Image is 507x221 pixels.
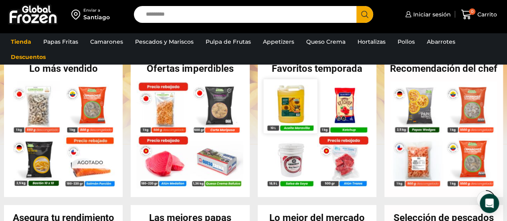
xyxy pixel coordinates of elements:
[403,6,451,22] a: Iniciar sesión
[7,49,50,65] a: Descuentos
[71,8,83,21] img: address-field-icon.svg
[459,5,499,24] a: 0 Carrito
[480,194,499,213] div: Open Intercom Messenger
[353,34,390,49] a: Hortalizas
[384,64,503,73] h2: Recomendación del chef
[131,64,249,73] h2: Ofertas imperdibles
[259,34,298,49] a: Appetizers
[475,10,497,18] span: Carrito
[356,6,373,23] button: Search button
[469,8,475,15] span: 0
[423,34,459,49] a: Abarrotes
[39,34,82,49] a: Papas Fritas
[83,8,110,13] div: Enviar a
[302,34,349,49] a: Queso Crema
[131,34,198,49] a: Pescados y Mariscos
[202,34,255,49] a: Pulpa de Frutas
[72,156,109,168] p: Agotado
[258,64,376,73] h2: Favoritos temporada
[4,64,123,73] h2: Lo más vendido
[83,13,110,21] div: Santiago
[7,34,35,49] a: Tienda
[394,34,419,49] a: Pollos
[411,10,451,18] span: Iniciar sesión
[86,34,127,49] a: Camarones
